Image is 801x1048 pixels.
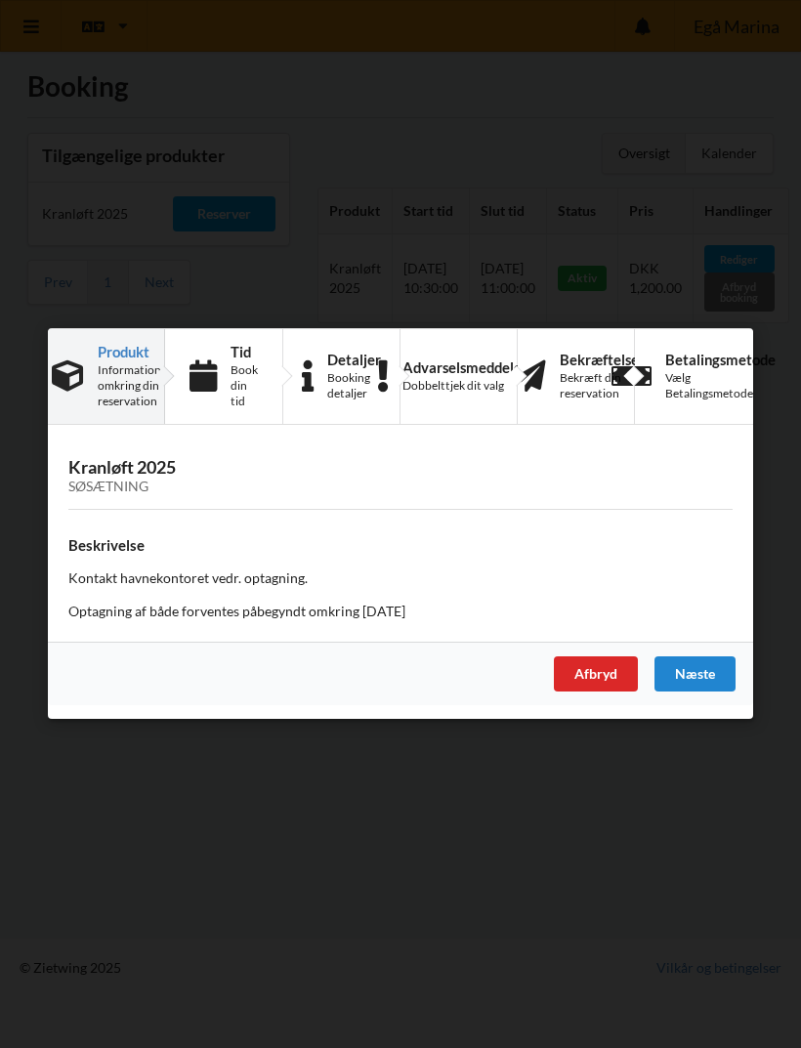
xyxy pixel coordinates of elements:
[560,352,639,367] div: Bekræftelse
[231,362,258,409] div: Book din tid
[666,370,777,401] div: Vælg Betalingsmetode
[327,370,381,401] div: Booking detaljer
[560,370,639,401] div: Bekræft din reservation
[231,344,258,359] div: Tid
[666,352,777,367] div: Betalingsmetode
[403,359,540,375] div: Advarselsmeddelelse
[554,657,638,692] div: Afbryd
[327,352,381,367] div: Detaljer
[68,457,733,496] h3: Kranløft 2025
[68,480,733,496] div: Søsætning
[68,536,733,555] h4: Beskrivelse
[403,378,540,394] div: Dobbelttjek dit valg
[98,344,161,359] div: Produkt
[68,603,733,622] p: Optagning af både forventes påbegyndt omkring [DATE]
[654,657,736,692] div: Næste
[68,569,733,589] p: Kontakt havnekontoret vedr. optagning.
[98,362,161,409] div: Information omkring din reservation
